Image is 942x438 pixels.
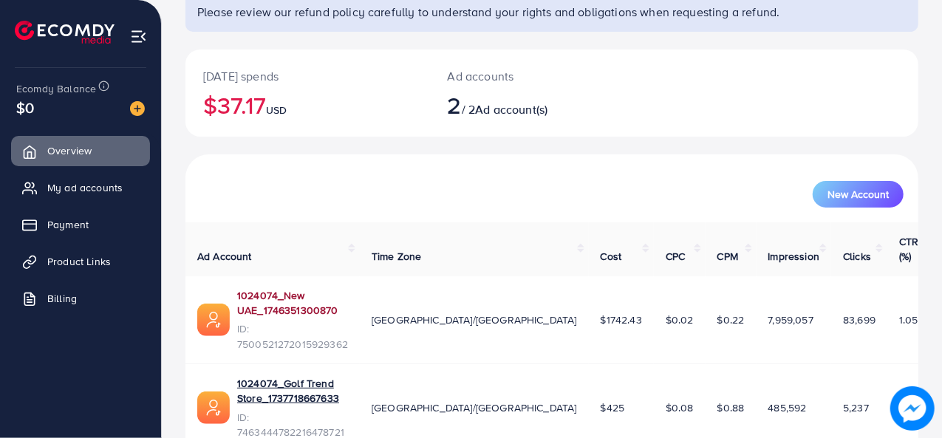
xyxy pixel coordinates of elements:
[717,400,745,415] span: $0.88
[601,312,642,327] span: $1742.43
[372,400,577,415] span: [GEOGRAPHIC_DATA]/[GEOGRAPHIC_DATA]
[130,101,145,116] img: image
[237,376,348,406] a: 1024074_Golf Trend Store_1737718667633
[266,103,287,117] span: USD
[47,217,89,232] span: Payment
[11,136,150,165] a: Overview
[892,388,934,430] img: image
[15,21,115,44] img: logo
[372,312,577,327] span: [GEOGRAPHIC_DATA]/[GEOGRAPHIC_DATA]
[813,181,904,208] button: New Account
[601,400,625,415] span: $425
[47,254,111,269] span: Product Links
[11,173,150,202] a: My ad accounts
[197,3,909,21] p: Please review our refund policy carefully to understand your rights and obligations when requesti...
[237,321,348,352] span: ID: 7500521272015929362
[203,67,412,85] p: [DATE] spends
[448,88,462,122] span: 2
[47,180,123,195] span: My ad accounts
[197,304,230,336] img: ic-ads-acc.e4c84228.svg
[16,97,34,118] span: $0
[843,400,869,415] span: 5,237
[717,312,745,327] span: $0.22
[843,312,876,327] span: 83,699
[197,249,252,264] span: Ad Account
[47,291,77,306] span: Billing
[666,400,694,415] span: $0.08
[448,67,595,85] p: Ad accounts
[768,400,807,415] span: 485,592
[843,249,871,264] span: Clicks
[768,312,813,327] span: 7,959,057
[11,284,150,313] a: Billing
[47,143,92,158] span: Overview
[11,247,150,276] a: Product Links
[717,249,738,264] span: CPM
[130,28,147,45] img: menu
[899,312,918,327] span: 1.05
[11,210,150,239] a: Payment
[666,312,694,327] span: $0.02
[448,91,595,119] h2: / 2
[372,249,421,264] span: Time Zone
[203,91,412,119] h2: $37.17
[237,288,348,318] a: 1024074_New UAE_1746351300870
[601,249,622,264] span: Cost
[475,101,547,117] span: Ad account(s)
[899,234,918,264] span: CTR (%)
[827,189,889,199] span: New Account
[16,81,96,96] span: Ecomdy Balance
[768,249,820,264] span: Impression
[197,391,230,424] img: ic-ads-acc.e4c84228.svg
[666,249,685,264] span: CPC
